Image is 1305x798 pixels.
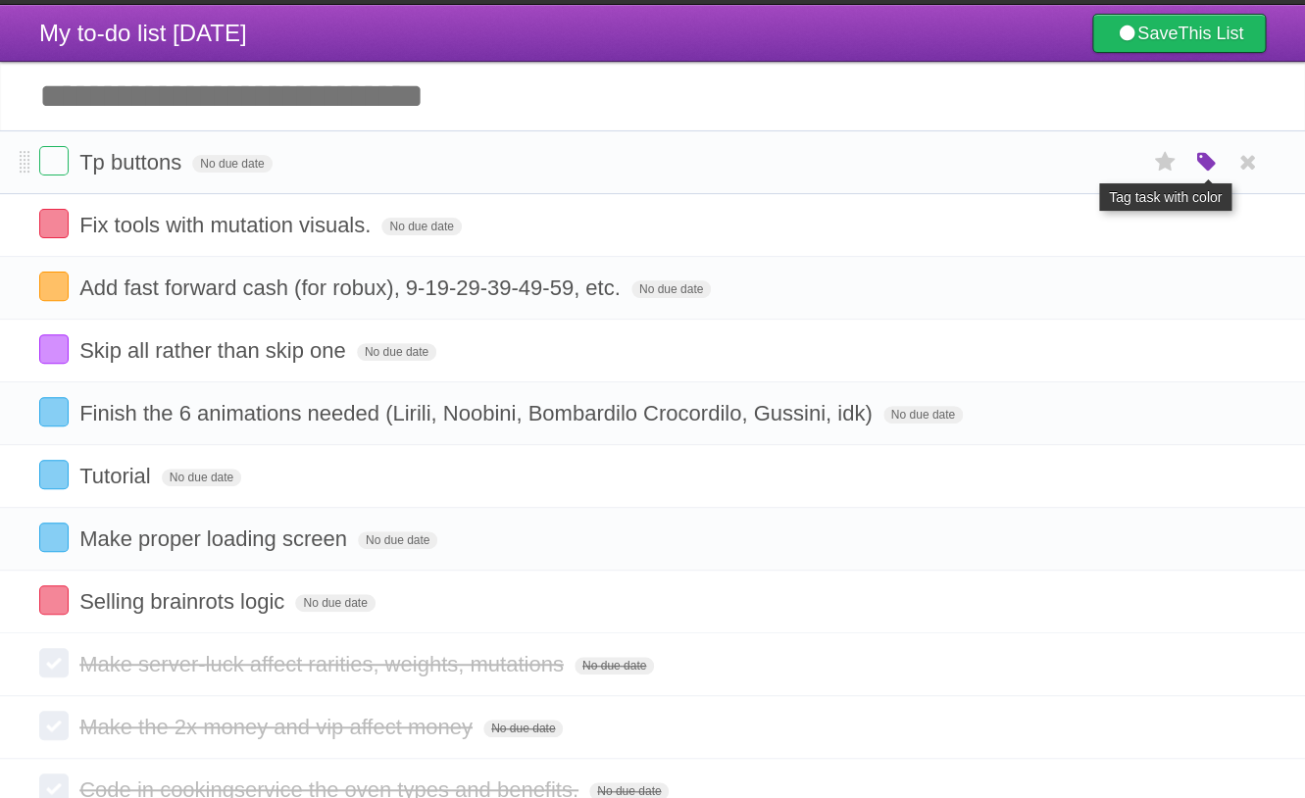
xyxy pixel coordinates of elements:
[575,657,654,674] span: No due date
[295,594,375,612] span: No due date
[357,343,436,361] span: No due date
[1146,146,1183,178] label: Star task
[483,720,563,737] span: No due date
[883,406,963,424] span: No due date
[39,460,69,489] label: Done
[79,213,376,237] span: Fix tools with mutation visuals.
[79,275,625,300] span: Add fast forward cash (for robux), 9-19-29-39-49-59, etc.
[79,150,186,175] span: Tp buttons
[39,523,69,552] label: Done
[39,585,69,615] label: Done
[39,397,69,426] label: Done
[79,338,351,363] span: Skip all rather than skip one
[358,531,437,549] span: No due date
[631,280,711,298] span: No due date
[381,218,461,235] span: No due date
[39,648,69,677] label: Done
[39,20,247,46] span: My to-do list [DATE]
[79,715,477,739] span: Make the 2x money and vip affect money
[79,464,156,488] span: Tutorial
[192,155,272,173] span: No due date
[39,711,69,740] label: Done
[79,401,877,425] span: Finish the 6 animations needed (Lirili, Noobini, Bombardilo Crocordilo, Gussini, idk)
[39,209,69,238] label: Done
[79,526,352,551] span: Make proper loading screen
[39,146,69,175] label: Done
[39,334,69,364] label: Done
[1178,24,1243,43] b: This List
[39,272,69,301] label: Done
[79,589,289,614] span: Selling brainrots logic
[1092,14,1266,53] a: SaveThis List
[162,469,241,486] span: No due date
[79,652,569,676] span: Make server-luck affect rarities, weights, mutations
